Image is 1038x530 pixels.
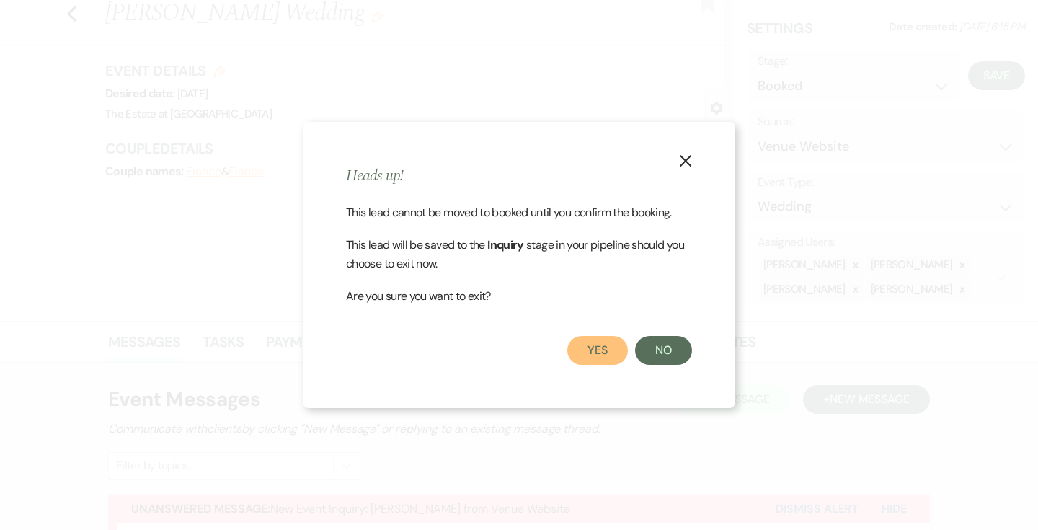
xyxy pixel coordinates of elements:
[487,237,524,252] span: Inquiry
[346,287,692,306] p: Are you sure you want to exit?
[346,236,692,273] p: This lead will be saved to the stage in your pipeline should you choose to exit now.
[346,165,692,187] h2: Heads up!
[346,203,692,222] p: This lead cannot be moved to booked until you confirm the booking.
[567,336,628,365] button: Yes
[635,336,692,365] button: No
